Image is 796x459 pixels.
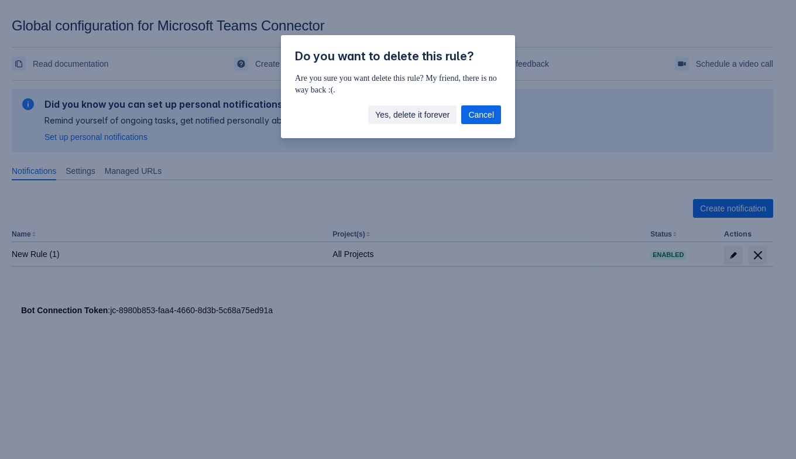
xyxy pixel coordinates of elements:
button: Cancel [461,105,501,124]
span: Cancel [468,105,494,124]
p: Are you sure you want delete this rule? My friend, there is no way back :(. [295,73,501,96]
span: Yes, delete it forever [375,105,450,124]
span: Do you want to delete this rule? [295,49,474,63]
button: Yes, delete it forever [368,105,457,124]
